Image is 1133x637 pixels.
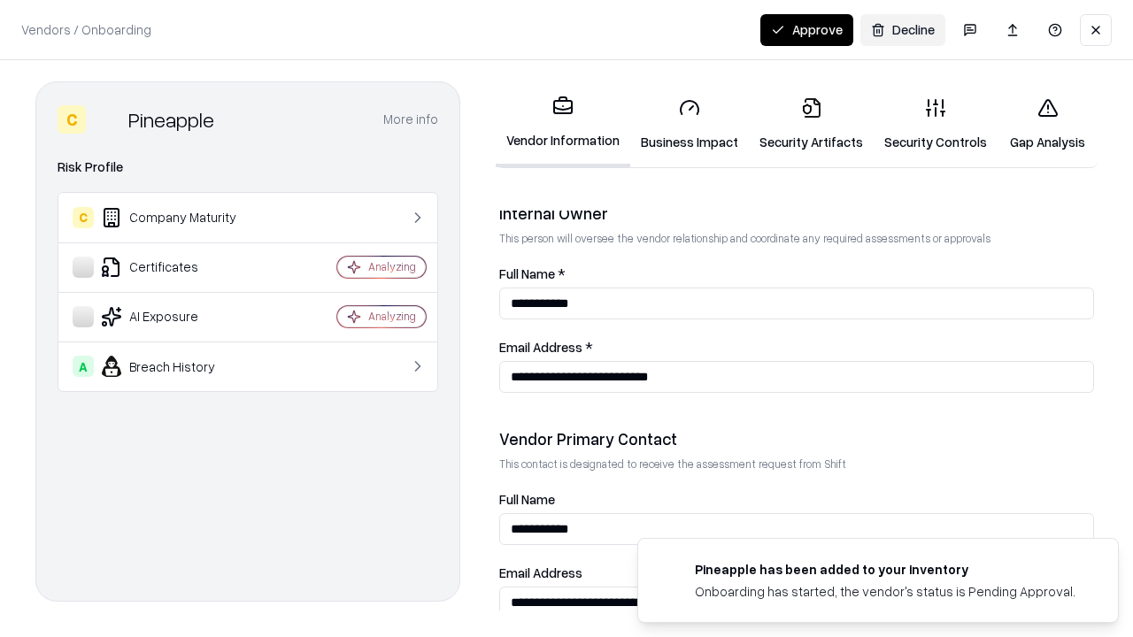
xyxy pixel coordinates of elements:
[93,105,121,134] img: Pineapple
[73,356,94,377] div: A
[749,83,874,165] a: Security Artifacts
[630,83,749,165] a: Business Impact
[499,231,1094,246] p: This person will oversee the vendor relationship and coordinate any required assessments or appro...
[58,105,86,134] div: C
[499,203,1094,224] div: Internal Owner
[499,457,1094,472] p: This contact is designated to receive the assessment request from Shift
[73,356,284,377] div: Breach History
[695,560,1075,579] div: Pineapple has been added to your inventory
[58,157,438,178] div: Risk Profile
[499,267,1094,280] label: Full Name *
[368,309,416,324] div: Analyzing
[383,104,438,135] button: More info
[73,306,284,327] div: AI Exposure
[128,105,214,134] div: Pineapple
[659,560,681,581] img: pineappleenergy.com
[21,20,151,39] p: Vendors / Onboarding
[73,207,94,228] div: C
[499,566,1094,579] label: Email Address
[368,259,416,274] div: Analyzing
[695,582,1075,601] div: Onboarding has started, the vendor's status is Pending Approval.
[73,257,284,278] div: Certificates
[496,81,630,167] a: Vendor Information
[998,83,1098,165] a: Gap Analysis
[874,83,998,165] a: Security Controls
[760,14,853,46] button: Approve
[499,493,1094,506] label: Full Name
[860,14,945,46] button: Decline
[73,207,284,228] div: Company Maturity
[499,341,1094,354] label: Email Address *
[499,428,1094,449] div: Vendor Primary Contact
